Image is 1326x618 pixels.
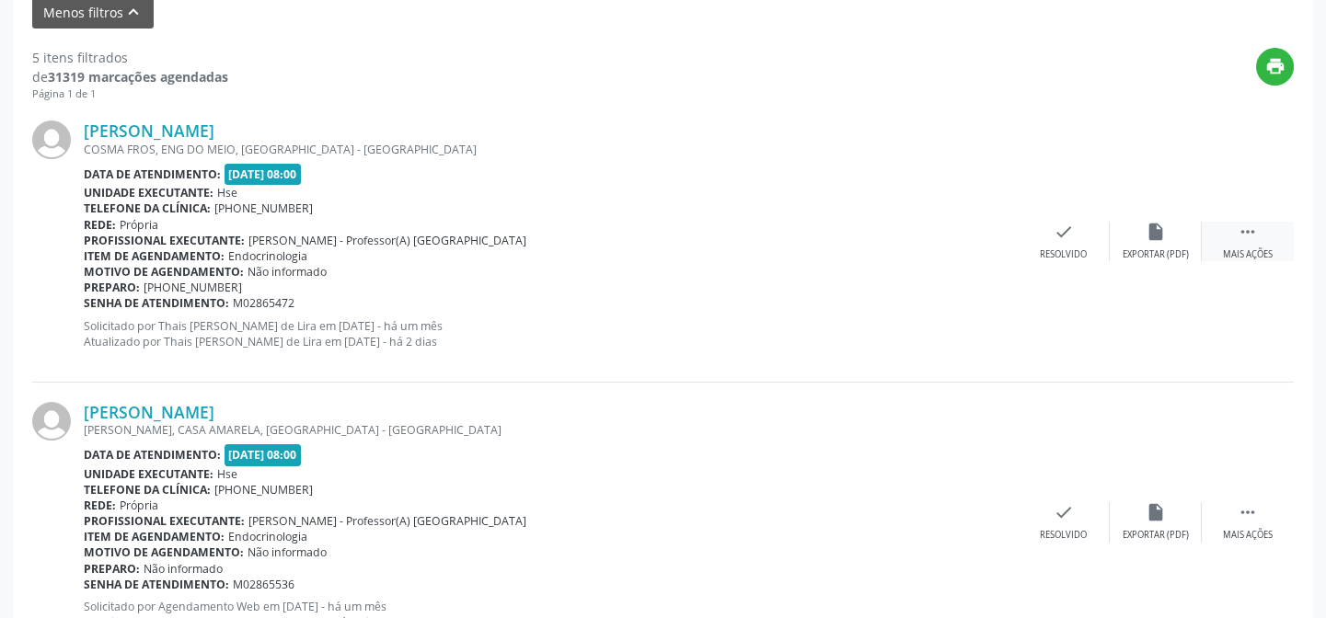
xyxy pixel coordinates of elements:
[84,233,245,248] b: Profissional executante:
[214,482,313,498] span: [PHONE_NUMBER]
[120,217,158,233] span: Própria
[1238,502,1258,522] i: 
[228,529,307,544] span: Endocrinologia
[84,498,116,513] b: Rede:
[84,466,213,482] b: Unidade executante:
[84,280,140,295] b: Preparo:
[32,67,228,86] div: de
[120,498,158,513] span: Própria
[1146,502,1166,522] i: insert_drive_file
[1123,248,1189,261] div: Exportar (PDF)
[225,164,302,185] span: [DATE] 08:00
[1238,222,1258,242] i: 
[32,402,71,441] img: img
[233,577,294,592] span: M02865536
[32,120,71,159] img: img
[1265,56,1286,76] i: print
[1256,48,1294,86] button: print
[248,544,327,560] span: Não informado
[123,2,144,22] i: keyboard_arrow_up
[248,264,327,280] span: Não informado
[84,513,245,529] b: Profissional executante:
[32,48,228,67] div: 5 itens filtrados
[1146,222,1166,242] i: insert_drive_file
[84,295,229,311] b: Senha de atendimento:
[84,482,211,498] b: Telefone da clínica:
[144,561,223,577] span: Não informado
[1054,502,1074,522] i: check
[225,444,302,465] span: [DATE] 08:00
[1040,248,1087,261] div: Resolvido
[248,513,526,529] span: [PERSON_NAME] - Professor(A) [GEOGRAPHIC_DATA]
[84,166,221,182] b: Data de atendimento:
[84,264,244,280] b: Motivo de agendamento:
[84,248,225,264] b: Item de agendamento:
[84,217,116,233] b: Rede:
[248,233,526,248] span: [PERSON_NAME] - Professor(A) [GEOGRAPHIC_DATA]
[144,280,242,295] span: [PHONE_NUMBER]
[48,68,228,86] strong: 31319 marcações agendadas
[1040,529,1087,542] div: Resolvido
[1223,529,1273,542] div: Mais ações
[84,447,221,463] b: Data de atendimento:
[32,86,228,102] div: Página 1 de 1
[84,185,213,200] b: Unidade executante:
[1223,248,1273,261] div: Mais ações
[84,200,211,216] b: Telefone da clínica:
[84,402,214,422] a: [PERSON_NAME]
[84,318,1018,349] p: Solicitado por Thais [PERSON_NAME] de Lira em [DATE] - há um mês Atualizado por Thais [PERSON_NAM...
[214,200,313,216] span: [PHONE_NUMBER]
[217,185,237,200] span: Hse
[84,120,214,141] a: [PERSON_NAME]
[233,295,294,311] span: M02865472
[228,248,307,264] span: Endocrinologia
[84,577,229,592] b: Senha de atendimento:
[84,529,225,544] b: Item de agendamento:
[1123,529,1189,542] div: Exportar (PDF)
[84,544,244,560] b: Motivo de agendamento:
[1054,222,1074,242] i: check
[217,466,237,482] span: Hse
[84,561,140,577] b: Preparo:
[84,142,1018,157] div: COSMA FROS, ENG DO MEIO, [GEOGRAPHIC_DATA] - [GEOGRAPHIC_DATA]
[84,422,1018,438] div: [PERSON_NAME], CASA AMARELA, [GEOGRAPHIC_DATA] - [GEOGRAPHIC_DATA]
